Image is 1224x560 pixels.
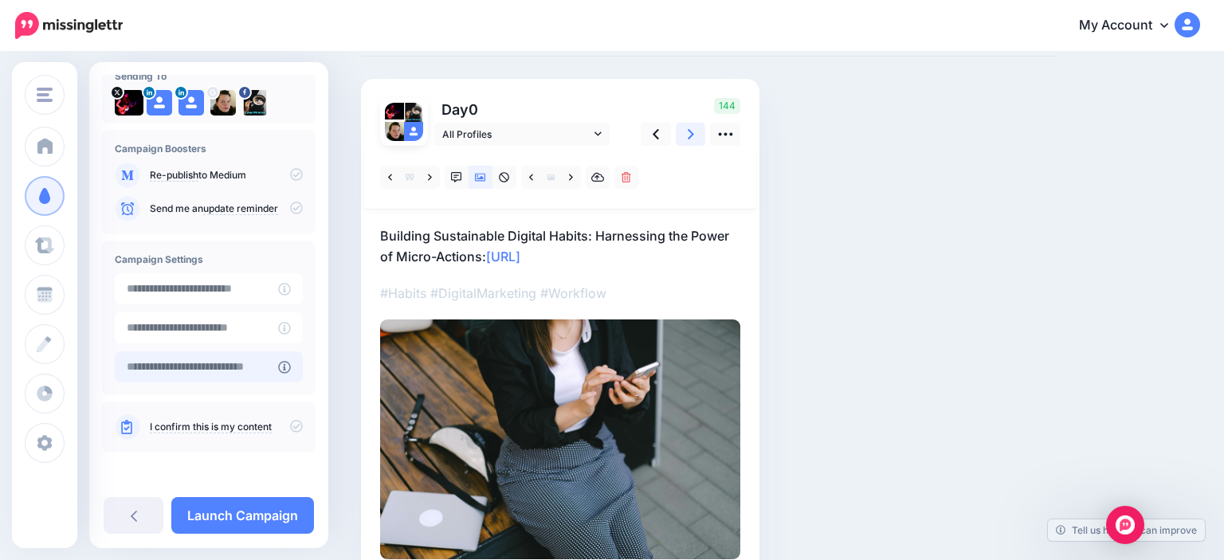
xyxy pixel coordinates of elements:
span: 0 [469,101,478,118]
p: to Medium [150,168,303,182]
a: [URL] [486,249,520,264]
h4: Campaign Boosters [115,143,303,155]
img: Missinglettr [15,12,123,39]
img: 14100445_1077316775692974_7124619105766794839_n-bsa36730.png [404,103,423,122]
p: Building Sustainable Digital Habits: Harnessing the Power of Micro-Actions: [380,225,740,267]
a: My Account [1063,6,1200,45]
p: Day [434,98,612,121]
span: 144 [714,98,740,114]
img: user_default_image.png [147,90,172,116]
a: All Profiles [434,123,610,146]
h4: Campaign Settings [115,253,303,265]
a: Re-publish [150,169,198,182]
img: user_default_image.png [178,90,204,116]
span: All Profiles [442,126,590,143]
h4: Sending To [115,70,303,82]
img: lynn_bio-25462.jpg [115,90,143,116]
a: Tell us how we can improve [1048,519,1205,541]
img: ACg8ocJnG14F726nf4Fbuuw1PqcphSGr4FIJ5RdVAKHhfmEQ2lQs96-c-81107.png [210,90,236,116]
img: menu.png [37,88,53,102]
img: lynn_bio-25462.jpg [385,103,404,119]
a: I confirm this is my content [150,421,272,433]
p: #Habits #DigitalMarketing #Workflow [380,283,740,303]
img: 14100445_1077316775692974_7124619105766794839_n-bsa36730.png [242,90,268,116]
div: Open Intercom Messenger [1106,506,1144,544]
a: update reminder [203,202,278,215]
img: T6CRUL74FI9YR3C0F29WQQ3XHMM1AAT4.jpg [380,319,740,559]
img: ACg8ocJnG14F726nf4Fbuuw1PqcphSGr4FIJ5RdVAKHhfmEQ2lQs96-c-81107.png [385,122,404,141]
img: user_default_image.png [404,122,423,141]
p: Send me an [150,202,303,216]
